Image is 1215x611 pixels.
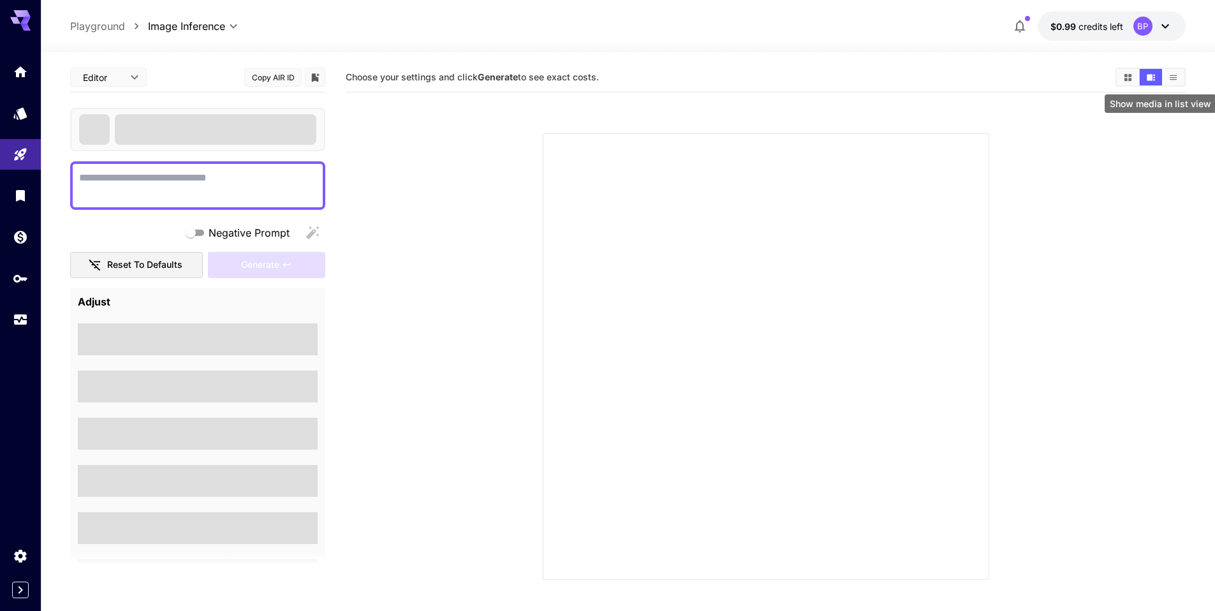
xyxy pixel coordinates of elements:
[1050,21,1079,32] span: $0.99
[148,18,225,34] span: Image Inference
[13,188,28,203] div: Library
[13,312,28,328] div: Usage
[83,71,122,84] span: Editor
[209,225,290,240] span: Negative Prompt
[70,18,148,34] nav: breadcrumb
[1116,68,1186,87] div: Show media in grid viewShow media in video viewShow media in list view
[13,270,28,286] div: API Keys
[13,64,28,80] div: Home
[13,105,28,121] div: Models
[12,582,29,598] button: Expand sidebar
[244,68,302,87] button: Copy AIR ID
[13,548,28,564] div: Settings
[13,147,28,163] div: Playground
[13,229,28,245] div: Wallet
[309,70,321,85] button: Add to library
[78,296,318,309] h4: Adjust
[1133,17,1152,36] div: BP
[1050,20,1123,33] div: $0.99005
[70,252,203,278] button: Reset to defaults
[208,252,325,278] div: Please fill the prompt
[478,71,518,82] b: Generate
[1038,11,1186,41] button: $0.99005BP
[346,71,599,82] span: Choose your settings and click to see exact costs.
[1117,69,1139,85] button: Show media in grid view
[1162,69,1184,85] button: Show media in list view
[1079,21,1123,32] span: credits left
[1140,69,1162,85] button: Show media in video view
[70,18,125,34] a: Playground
